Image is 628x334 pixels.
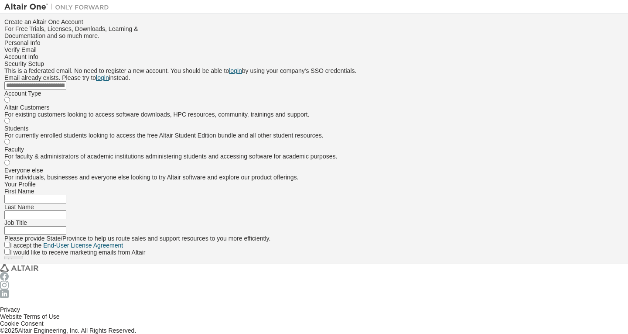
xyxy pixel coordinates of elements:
a: End-User License Agreement [43,242,123,249]
label: Job Title [4,219,27,226]
div: Account Info [4,53,624,60]
div: Students [4,125,624,132]
div: Account Type [4,90,624,97]
div: Your Profile [4,181,624,188]
img: Altair One [4,3,113,11]
label: Last Name [4,203,34,210]
a: login [229,67,242,74]
div: For individuals, businesses and everyone else looking to try Altair software and explore our prod... [4,174,624,181]
div: Create an Altair One Account [4,18,624,25]
div: Read and acccept EULA to continue [4,256,624,265]
a: login [96,74,109,81]
label: First Name [4,188,34,195]
div: Altair Customers [4,104,624,111]
div: Please provide State/Province to help us route sales and support resources to you more efficiently. [4,235,624,242]
div: Faculty [4,146,624,153]
div: Everyone else [4,167,624,174]
div: For faculty & administrators of academic institutions administering students and accessing softwa... [4,153,624,160]
div: For existing customers looking to access software downloads, HPC resources, community, trainings ... [4,111,624,118]
div: For Free Trials, Licenses, Downloads, Learning & Documentation and so much more. [4,25,624,39]
div: This is a federated email. No need to register a new account. You should be able to by using your... [4,67,624,74]
div: Verify Email [4,46,624,53]
div: Email already exists. Please try to instead. [4,74,624,81]
div: Personal Info [4,39,624,46]
button: Next [4,256,23,265]
label: I accept the [10,242,123,249]
label: I would like to receive marketing emails from Altair [10,249,145,256]
div: For currently enrolled students looking to access the free Altair Student Edition bundle and all ... [4,132,624,139]
div: Security Setup [4,60,624,67]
